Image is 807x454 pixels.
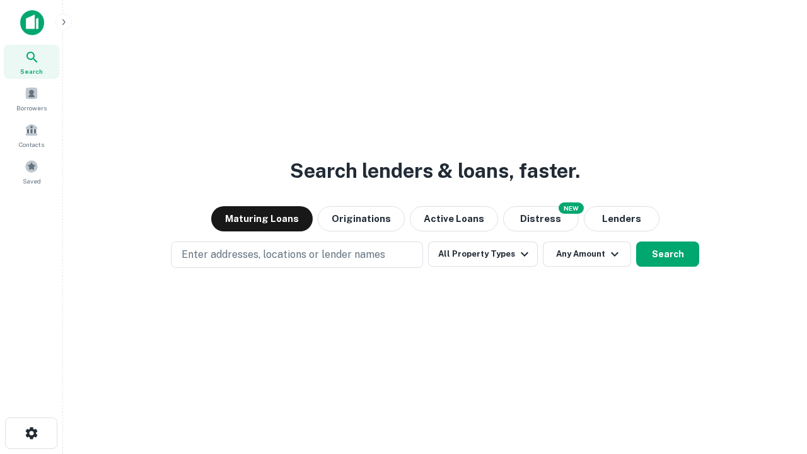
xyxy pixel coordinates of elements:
[19,139,44,149] span: Contacts
[410,206,498,231] button: Active Loans
[16,103,47,113] span: Borrowers
[4,154,59,189] a: Saved
[584,206,659,231] button: Lenders
[503,206,579,231] button: Search distressed loans with lien and other non-mortgage details.
[4,118,59,152] a: Contacts
[290,156,580,186] h3: Search lenders & loans, faster.
[4,81,59,115] a: Borrowers
[543,242,631,267] button: Any Amount
[23,176,41,186] span: Saved
[559,202,584,214] div: NEW
[20,10,44,35] img: capitalize-icon.png
[318,206,405,231] button: Originations
[171,242,423,268] button: Enter addresses, locations or lender names
[4,45,59,79] a: Search
[182,247,385,262] p: Enter addresses, locations or lender names
[744,353,807,414] iframe: Chat Widget
[428,242,538,267] button: All Property Types
[211,206,313,231] button: Maturing Loans
[20,66,43,76] span: Search
[636,242,699,267] button: Search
